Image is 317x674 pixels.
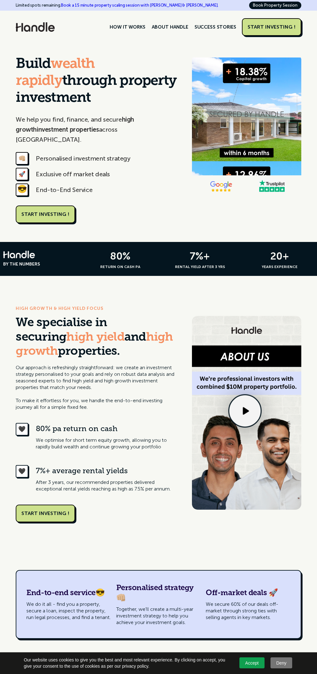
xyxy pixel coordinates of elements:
p: We help you find, finance, and secure across [GEOGRAPHIC_DATA]. [16,114,179,145]
p: Together, we'll create a multi-year investment strategy to help you achieve your investment goals. [116,606,201,626]
h6: BY THE NUMBERS [3,261,78,267]
p: We do it all - find you a property, secure a loan, inspect the property, run legal processes, and... [26,601,111,621]
div: Personalised investment strategy [36,153,130,163]
p: Our approach is refreshingly straightforward: we create an investment strategy personalised to yo... [16,364,179,410]
span: Our website uses cookies to give you the best and most relevant experience. By clicking on accept... [24,657,231,669]
a: HOW IT WORKS [107,22,148,32]
strong: investment properties [37,126,99,133]
div: Off-market deals 🚀 [206,588,290,598]
h3: 7%+ [163,251,238,261]
h6: RENTAL YIELD AFTER 3 YRS [163,264,238,270]
div: Limited spots remaining. [16,2,218,9]
div: 🖤 [18,426,26,432]
a: SUCCESS STORIES [191,22,239,32]
div: End-to-end service [26,588,111,598]
h6: RETURN ON CASH PA [83,264,158,270]
a: Book Property Session [249,2,301,9]
a: START INVESTING ! [242,18,301,36]
a: Deny [271,657,292,668]
div: Exclusive off market deals [36,169,110,179]
h3: We specialise in securing and properties. [16,316,179,359]
h1: Build through property investment [16,56,179,107]
span: high yield [66,332,124,344]
div: 🖤 [18,468,26,474]
div: 👊🏼 [16,152,28,165]
p: After 3 years, our recommended properties delivered exceptional rental yields reaching as high as... [36,479,179,492]
strong: 😎 [17,187,27,193]
span: wealth rapidly [16,57,95,88]
p: We secure 60% of our deals off-market through strong ties with selling agents in key markets. [206,601,290,621]
a: ABOUT HANDLE [149,22,191,32]
div: 7%+ average rental yields [36,465,179,476]
div: HIGH GROWTH & HIGH YIELD FOCUS [16,305,179,312]
a: Accept [239,657,265,668]
h3: 20+ [242,251,317,261]
div: START INVESTING ! [248,24,296,30]
h3: 80% [83,251,158,261]
div: Personalised strategy 👊🏼 [116,583,201,603]
strong: 😎 [96,589,105,597]
a: START INVESTING ! [16,205,75,223]
a: START INVESTING ! [16,505,75,522]
a: Book a 15 minute property scaling session with [PERSON_NAME] & [PERSON_NAME]. [61,3,218,8]
div: 🚀 [16,168,28,180]
h6: YEARS EXPERIENCE [242,264,317,270]
div: 80% pa return on cash [36,423,179,434]
p: We optimise for short term equity growth, allowing you to rapidly build wealth and continue growi... [36,437,179,450]
div: End-to-End Service [36,185,92,195]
